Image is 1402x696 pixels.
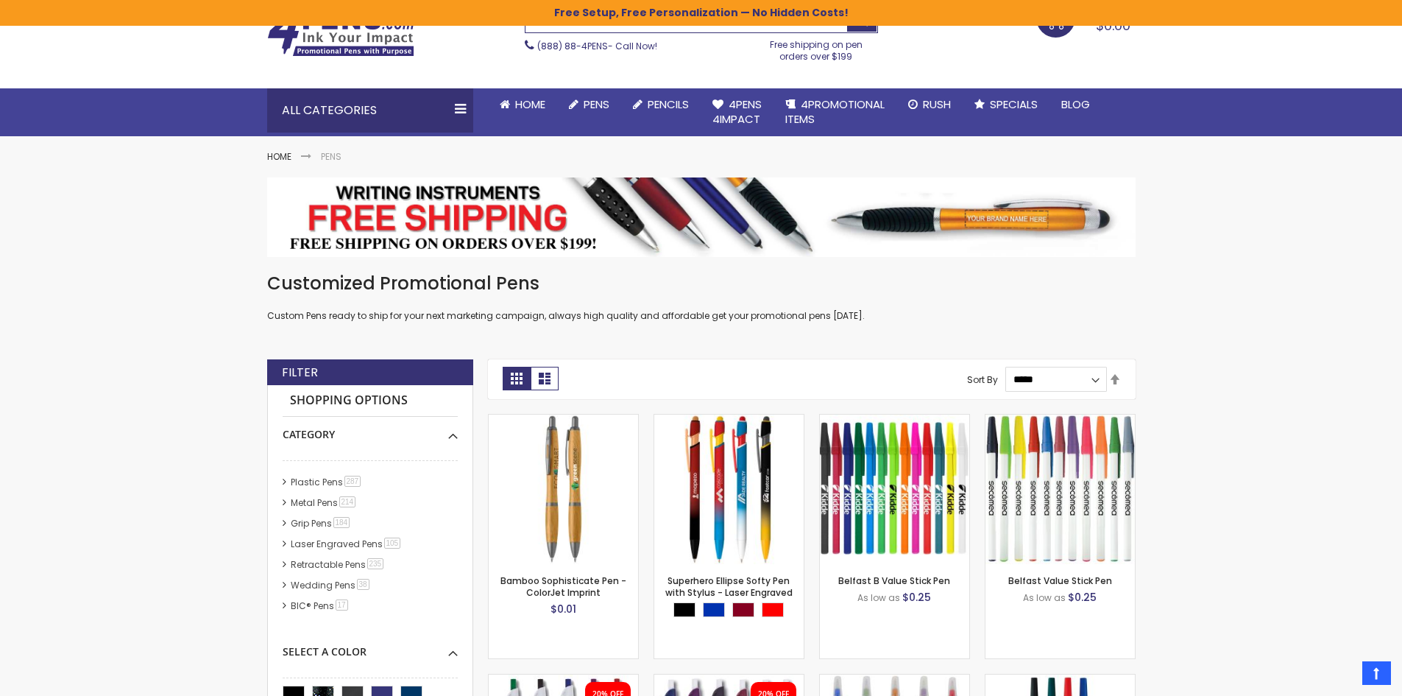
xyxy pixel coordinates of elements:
a: Metal Pens214 [287,496,361,509]
span: $0.25 [902,590,931,605]
span: 235 [367,558,384,569]
span: Pencils [648,96,689,112]
div: Black [673,602,695,617]
a: Superhero Ellipse Softy Pen with Stylus - Laser Engraved [654,414,804,426]
a: Home [488,88,557,121]
span: 38 [357,579,369,590]
div: Free shipping on pen orders over $199 [754,33,878,63]
span: - Call Now! [537,40,657,52]
span: 4PROMOTIONAL ITEMS [785,96,885,127]
a: Belfast B Value Stick Pen [838,574,950,587]
div: Select A Color [283,634,458,659]
iframe: Google Customer Reviews [1281,656,1402,696]
a: Rush [896,88,963,121]
a: Belfast Value Stick Pen [1008,574,1112,587]
span: Pens [584,96,609,112]
div: Red [762,602,784,617]
a: Laser Engraved Pens105 [287,538,406,550]
div: Burgundy [732,602,754,617]
span: $0.01 [550,602,576,616]
div: All Categories [267,88,473,133]
strong: Filter [282,365,318,381]
a: Belfast B Value Stick Pen [820,414,969,426]
span: Specials [990,96,1038,112]
a: BIC® Pens17 [287,600,353,612]
span: 105 [384,538,401,549]
a: (888) 88-4PENS [537,40,608,52]
a: 4PROMOTIONALITEMS [773,88,896,136]
a: Blog [1049,88,1102,121]
a: Retractable Pens235 [287,558,389,571]
span: As low as [857,591,900,604]
span: Home [515,96,545,112]
h1: Customized Promotional Pens [267,272,1136,295]
a: Belfast Translucent Value Stick Pen [820,674,969,686]
span: $0.25 [1068,590,1097,605]
a: Oak Pen Solid [489,674,638,686]
span: 184 [333,517,350,528]
a: Wedding Pens38 [287,579,375,591]
a: Superhero Ellipse Softy Pen with Stylus - Laser Engraved [665,574,793,599]
div: Blue [703,602,725,617]
img: Pens [267,177,1136,257]
img: 4Pens Custom Pens and Promotional Products [267,10,414,57]
img: Belfast Value Stick Pen [985,415,1135,564]
a: Oak Pen [654,674,804,686]
span: 4Pens 4impact [712,96,762,127]
a: Belfast Value Stick Pen [985,414,1135,426]
span: Blog [1061,96,1090,112]
img: Superhero Ellipse Softy Pen with Stylus - Laser Engraved [654,415,804,564]
a: Corporate Promo Stick Pen [985,674,1135,686]
span: 287 [344,476,361,487]
strong: Shopping Options [283,385,458,417]
a: Bamboo Sophisticate Pen - ColorJet Imprint [500,574,626,599]
a: Pens [557,88,621,121]
span: 17 [336,600,348,611]
a: Specials [963,88,1049,121]
a: Plastic Pens287 [287,476,367,488]
div: Category [283,417,458,442]
span: Rush [923,96,951,112]
span: As low as [1023,591,1066,604]
span: 214 [339,496,356,507]
label: Sort By [967,373,998,385]
a: Home [267,150,291,163]
img: Belfast B Value Stick Pen [820,415,969,564]
a: Pencils [621,88,701,121]
img: Bamboo Sophisticate Pen - ColorJet Imprint [489,415,638,564]
div: Custom Pens ready to ship for your next marketing campaign, always high quality and affordable ge... [267,272,1136,323]
strong: Pens [321,150,341,163]
a: Bamboo Sophisticate Pen - ColorJet Imprint [489,414,638,426]
a: Grip Pens184 [287,517,355,530]
strong: Grid [503,367,531,390]
a: 4Pens4impact [701,88,773,136]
